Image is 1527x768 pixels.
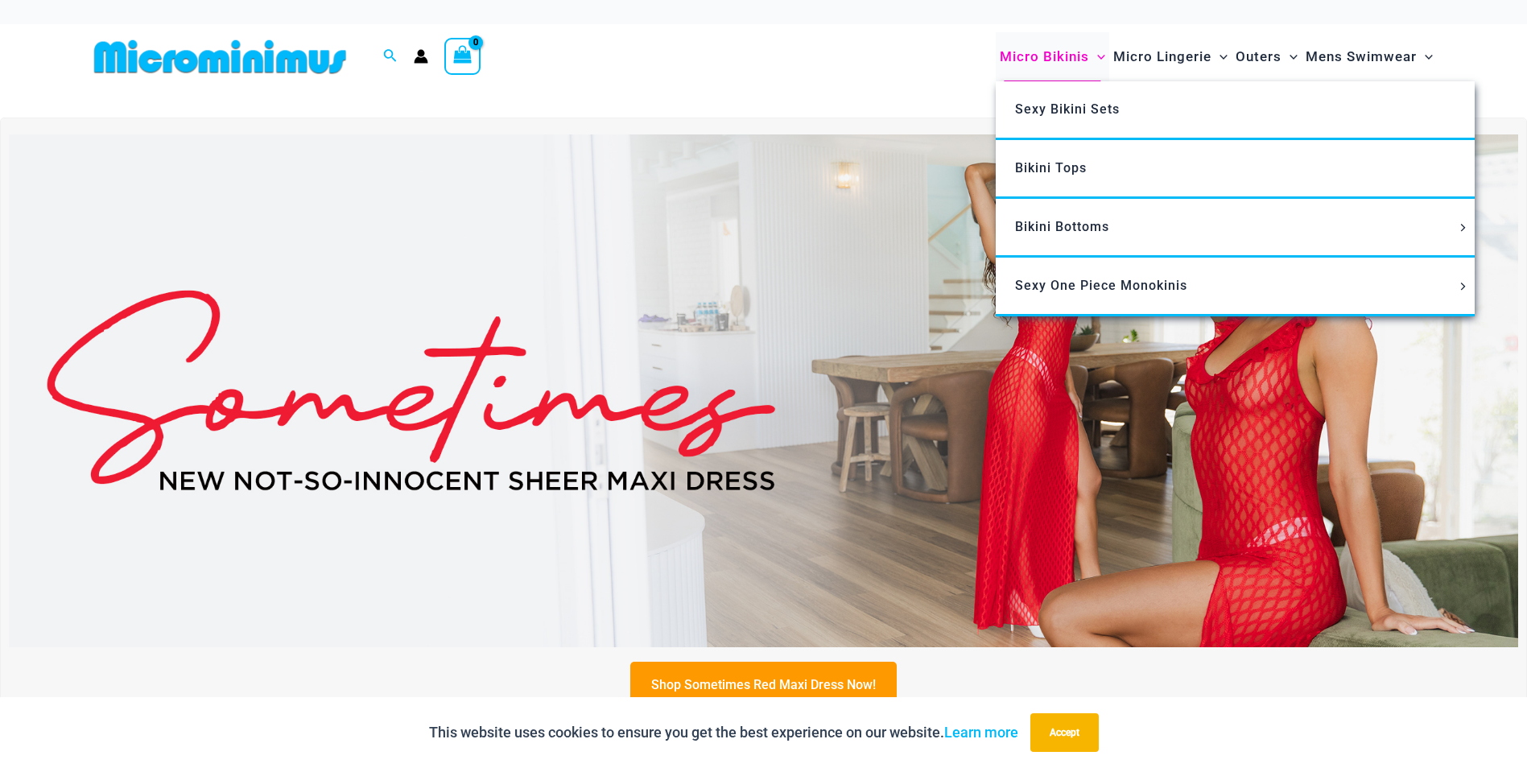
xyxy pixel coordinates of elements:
span: Menu Toggle [1417,36,1433,77]
a: Mens SwimwearMenu ToggleMenu Toggle [1302,32,1437,81]
img: Sometimes Red Maxi Dress [9,134,1518,647]
span: Sexy Bikini Sets [1015,101,1120,117]
a: View Shopping Cart, empty [444,38,481,75]
a: OutersMenu ToggleMenu Toggle [1232,32,1302,81]
a: Search icon link [383,47,398,67]
button: Accept [1030,713,1099,752]
p: This website uses cookies to ensure you get the best experience on our website. [429,721,1018,745]
a: Account icon link [414,49,428,64]
span: Menu Toggle [1089,36,1105,77]
span: Micro Lingerie [1113,36,1211,77]
span: Menu Toggle [1211,36,1228,77]
a: Shop Sometimes Red Maxi Dress Now! [630,662,897,708]
span: Micro Bikinis [1000,36,1089,77]
span: Menu Toggle [1454,224,1471,232]
span: Menu Toggle [1454,283,1471,291]
span: Bikini Tops [1015,160,1087,175]
img: MM SHOP LOGO FLAT [88,39,353,75]
span: Bikini Bottoms [1015,219,1109,234]
span: Mens Swimwear [1306,36,1417,77]
a: Micro BikinisMenu ToggleMenu Toggle [996,32,1109,81]
span: Sexy One Piece Monokinis [1015,278,1187,293]
a: Micro LingerieMenu ToggleMenu Toggle [1109,32,1232,81]
a: Bikini BottomsMenu ToggleMenu Toggle [996,199,1475,258]
a: Bikini Tops [996,140,1475,199]
span: Outers [1236,36,1281,77]
span: Menu Toggle [1281,36,1298,77]
nav: Site Navigation [993,30,1440,84]
a: Sexy One Piece MonokinisMenu ToggleMenu Toggle [996,258,1475,316]
a: Learn more [944,724,1018,741]
a: Sexy Bikini Sets [996,81,1475,140]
